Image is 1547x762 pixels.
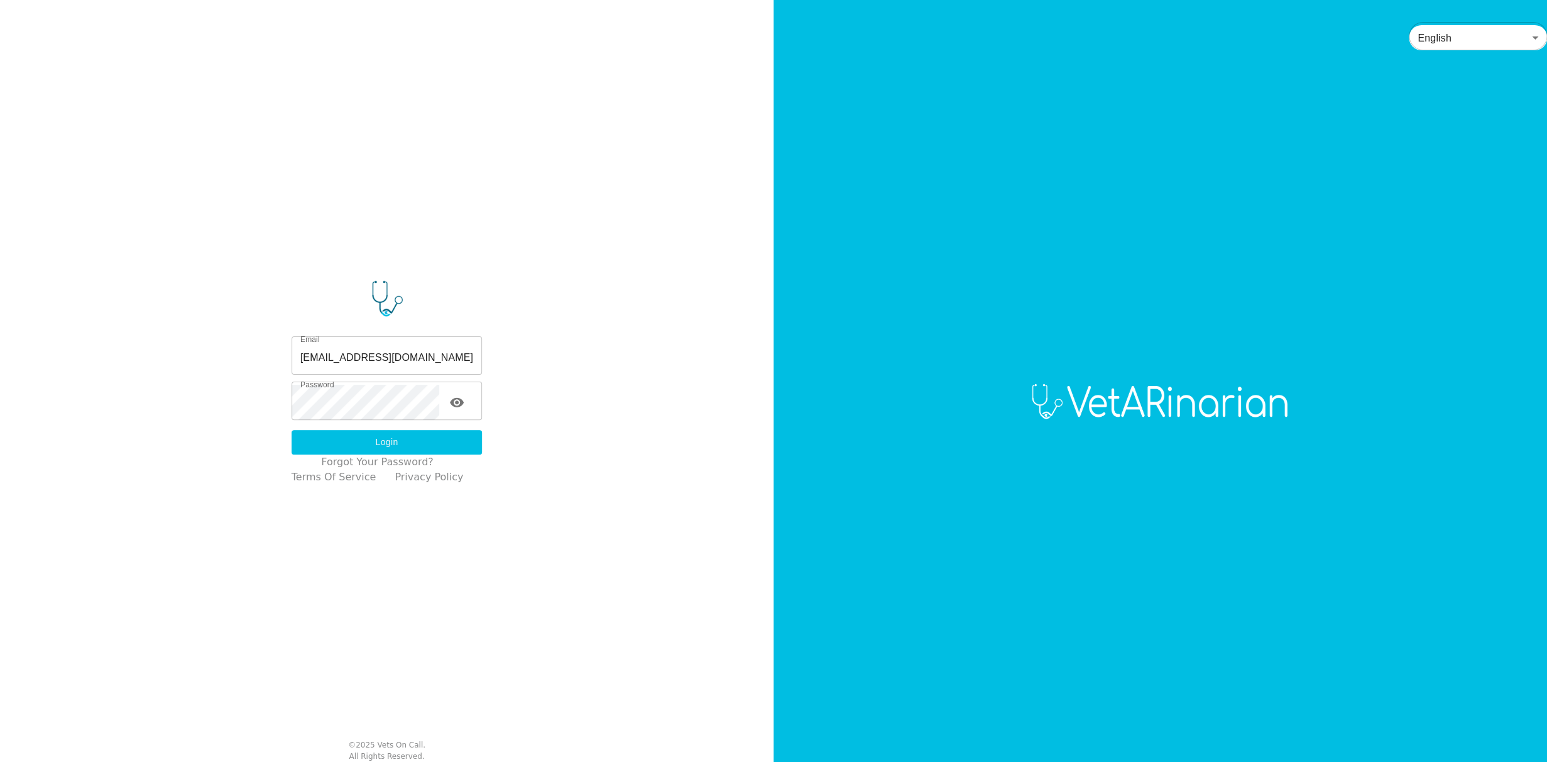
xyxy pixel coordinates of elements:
[1023,383,1297,421] img: Logo
[292,470,376,485] a: Terms of Service
[348,739,425,751] div: © 2025 Vets On Call.
[349,751,424,762] div: All Rights Reserved.
[444,390,469,415] button: toggle password visibility
[292,430,483,455] button: Login
[1409,20,1547,55] div: English
[292,280,483,317] img: Logo
[321,455,434,470] a: Forgot your password?
[395,470,463,485] a: Privacy Policy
